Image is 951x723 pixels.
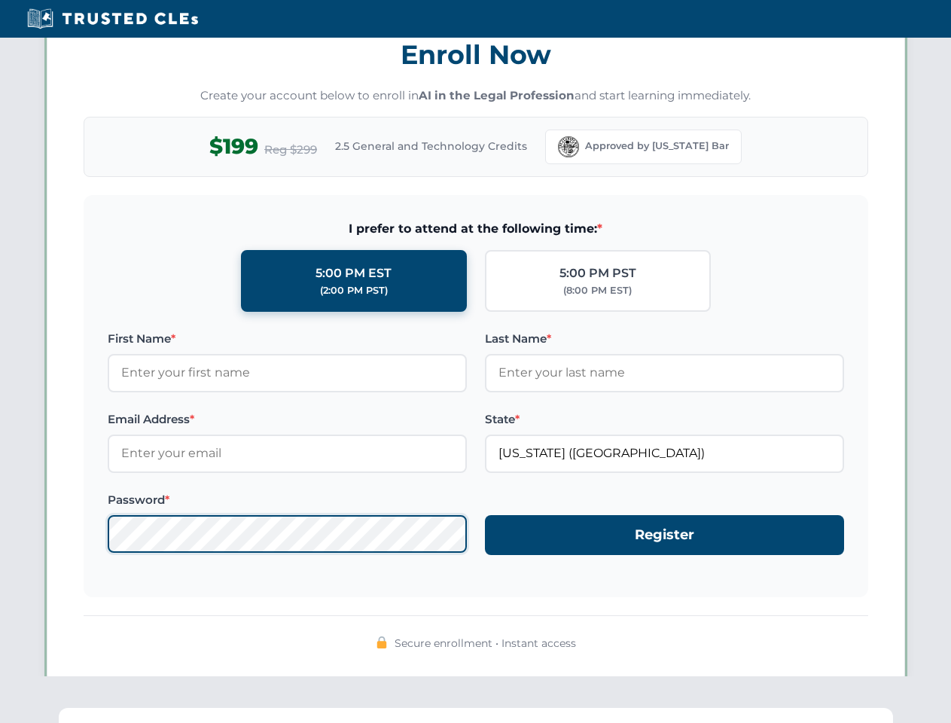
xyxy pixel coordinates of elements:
[209,130,258,163] span: $199
[485,330,844,348] label: Last Name
[108,435,467,472] input: Enter your email
[563,283,632,298] div: (8:00 PM EST)
[108,410,467,429] label: Email Address
[108,354,467,392] input: Enter your first name
[84,31,868,78] h3: Enroll Now
[376,636,388,648] img: 🔒
[395,635,576,651] span: Secure enrollment • Instant access
[84,87,868,105] p: Create your account below to enroll in and start learning immediately.
[315,264,392,283] div: 5:00 PM EST
[419,88,575,102] strong: AI in the Legal Profession
[559,264,636,283] div: 5:00 PM PST
[320,283,388,298] div: (2:00 PM PST)
[108,219,844,239] span: I prefer to attend at the following time:
[585,139,729,154] span: Approved by [US_STATE] Bar
[558,136,579,157] img: Florida Bar
[335,138,527,154] span: 2.5 General and Technology Credits
[108,491,467,509] label: Password
[485,354,844,392] input: Enter your last name
[264,141,317,159] span: Reg $299
[485,515,844,555] button: Register
[485,410,844,429] label: State
[23,8,203,30] img: Trusted CLEs
[108,330,467,348] label: First Name
[485,435,844,472] input: Florida (FL)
